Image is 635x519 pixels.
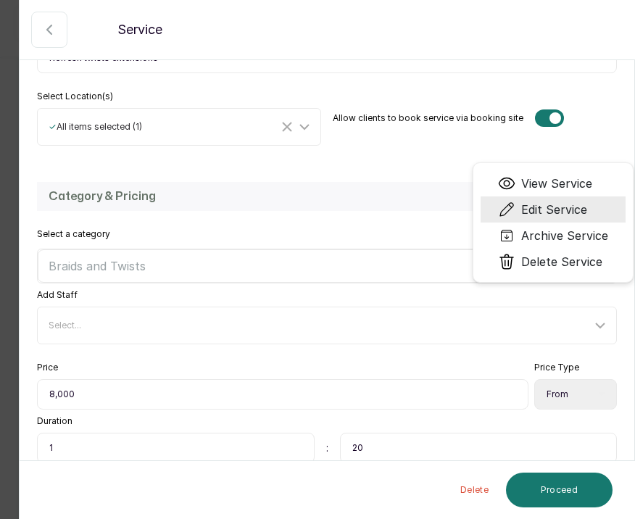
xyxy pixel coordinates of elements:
[37,433,315,463] input: Hour(s)
[37,91,113,102] label: Select Location(s)
[449,473,500,507] button: Delete
[326,441,328,455] span: :
[49,121,57,132] span: ✓
[506,473,613,507] button: Proceed
[534,362,579,373] label: Price Type
[521,175,592,192] span: View Service
[49,188,605,205] h2: Category & Pricing
[37,228,110,240] label: Select a category
[521,253,602,270] span: Delete Service
[521,227,608,244] span: Archive Service
[37,362,58,373] label: Price
[117,20,162,40] p: Service
[521,201,587,218] span: Edit Service
[278,118,296,136] button: Clear Selected
[49,121,278,133] div: All items selected ( 1 )
[333,112,523,124] label: Allow clients to book service via booking site
[340,433,618,463] input: Minutes
[49,320,81,331] span: Select...
[37,415,72,427] label: Duration
[473,162,634,283] ul: Menu
[37,379,528,410] input: Enter price
[37,289,78,301] label: Add Staff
